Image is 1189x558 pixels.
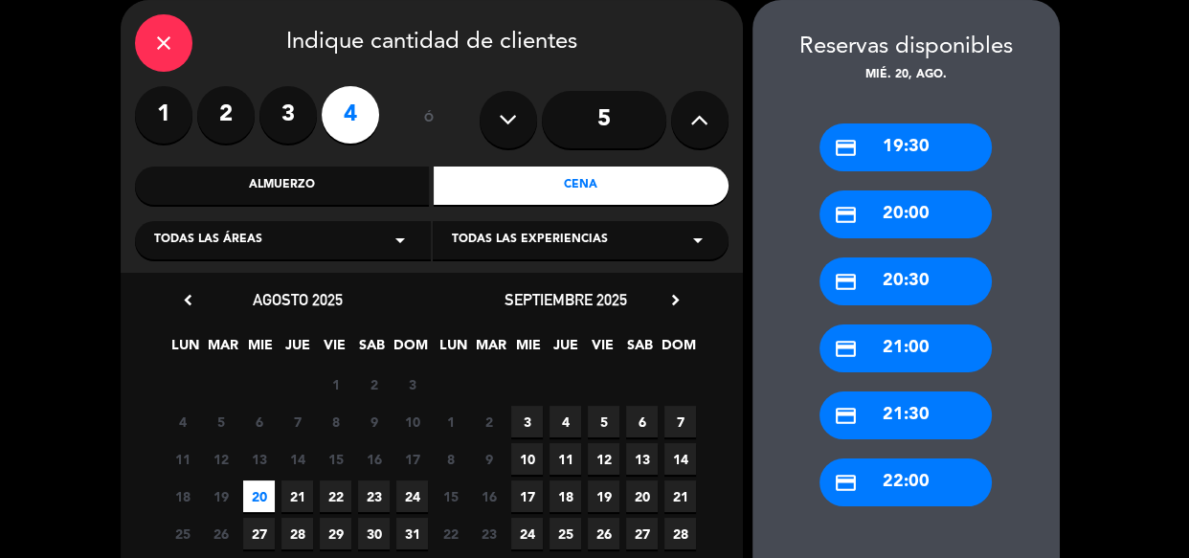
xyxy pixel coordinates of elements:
[819,458,992,506] div: 22:00
[752,66,1060,85] div: mié. 20, ago.
[389,229,412,252] i: arrow_drop_down
[205,518,236,549] span: 26
[752,29,1060,66] div: Reservas disponibles
[588,406,619,437] span: 5
[664,480,696,512] span: 21
[664,443,696,475] span: 14
[550,443,581,475] span: 11
[396,443,428,475] span: 17
[588,443,619,475] span: 12
[511,406,543,437] span: 3
[167,443,198,475] span: 11
[834,270,858,294] i: credit_card
[473,518,505,549] span: 23
[511,518,543,549] span: 24
[505,290,627,309] span: septiembre 2025
[664,406,696,437] span: 7
[396,368,428,400] span: 3
[135,14,729,72] div: Indique cantidad de clientes
[358,406,390,437] span: 9
[819,123,992,171] div: 19:30
[834,471,858,495] i: credit_card
[511,443,543,475] span: 10
[550,518,581,549] span: 25
[358,368,390,400] span: 2
[834,203,858,227] i: credit_card
[281,480,313,512] span: 21
[320,406,351,437] span: 8
[281,443,313,475] span: 14
[205,480,236,512] span: 19
[512,334,544,366] span: MIE
[243,518,275,549] span: 27
[819,257,992,305] div: 20:30
[435,443,466,475] span: 8
[511,480,543,512] span: 17
[281,406,313,437] span: 7
[396,518,428,549] span: 31
[319,334,350,366] span: VIE
[243,443,275,475] span: 13
[358,443,390,475] span: 16
[154,231,262,250] span: Todas las áreas
[819,391,992,439] div: 21:30
[550,480,581,512] span: 18
[550,406,581,437] span: 4
[358,518,390,549] span: 30
[259,86,317,144] label: 3
[588,518,619,549] span: 26
[550,334,581,366] span: JUE
[435,480,466,512] span: 15
[819,324,992,372] div: 21:00
[281,334,313,366] span: JUE
[834,404,858,428] i: credit_card
[475,334,506,366] span: MAR
[205,406,236,437] span: 5
[626,518,658,549] span: 27
[434,167,729,205] div: Cena
[135,86,192,144] label: 1
[473,443,505,475] span: 9
[178,290,198,310] i: chevron_left
[197,86,255,144] label: 2
[253,290,343,309] span: agosto 2025
[473,406,505,437] span: 2
[152,32,175,55] i: close
[473,480,505,512] span: 16
[207,334,238,366] span: MAR
[452,231,608,250] span: Todas las experiencias
[358,480,390,512] span: 23
[356,334,388,366] span: SAB
[398,86,460,153] div: ó
[320,480,351,512] span: 22
[135,167,430,205] div: Almuerzo
[834,337,858,361] i: credit_card
[435,406,466,437] span: 1
[819,190,992,238] div: 20:00
[834,136,858,160] i: credit_card
[686,229,709,252] i: arrow_drop_down
[665,290,685,310] i: chevron_right
[626,443,658,475] span: 13
[588,480,619,512] span: 19
[393,334,425,366] span: DOM
[167,480,198,512] span: 18
[167,518,198,549] span: 25
[243,406,275,437] span: 6
[205,443,236,475] span: 12
[320,518,351,549] span: 29
[320,443,351,475] span: 15
[664,518,696,549] span: 28
[435,518,466,549] span: 22
[244,334,276,366] span: MIE
[322,86,379,144] label: 4
[169,334,201,366] span: LUN
[626,406,658,437] span: 6
[626,480,658,512] span: 20
[167,406,198,437] span: 4
[662,334,693,366] span: DOM
[437,334,469,366] span: LUN
[587,334,618,366] span: VIE
[396,480,428,512] span: 24
[243,480,275,512] span: 20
